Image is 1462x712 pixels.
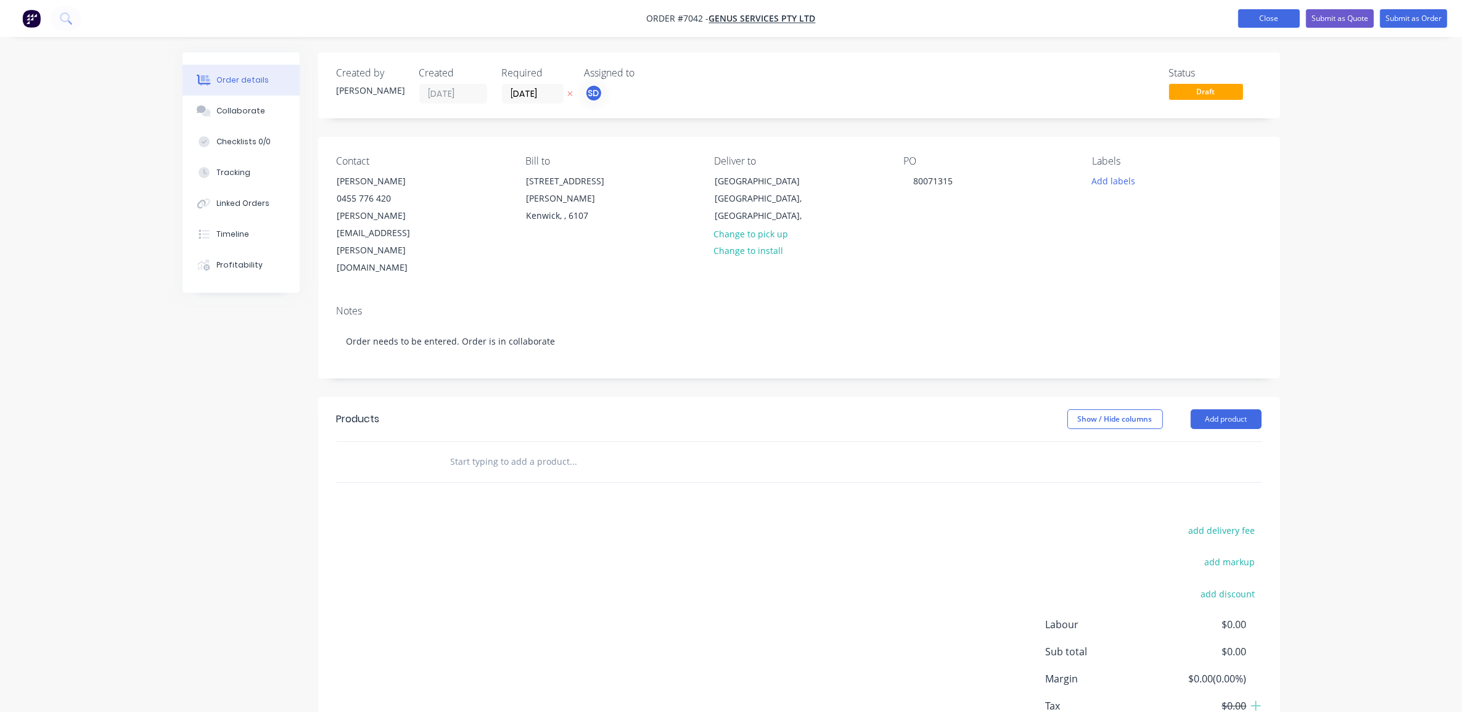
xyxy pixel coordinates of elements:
div: [GEOGRAPHIC_DATA][GEOGRAPHIC_DATA], [GEOGRAPHIC_DATA], [704,172,828,225]
div: [PERSON_NAME][EMAIL_ADDRESS][PERSON_NAME][DOMAIN_NAME] [337,207,440,276]
button: Add product [1191,409,1262,429]
button: Submit as Quote [1306,9,1374,28]
button: Show / Hide columns [1067,409,1163,429]
img: Factory [22,9,41,28]
span: $0.00 [1155,617,1246,632]
button: SD [585,84,603,102]
div: Linked Orders [216,198,269,209]
div: Order details [216,75,269,86]
a: Genus Services Pty Ltd [709,13,816,25]
span: $0.00 [1155,644,1246,659]
span: Draft [1169,84,1243,99]
div: 0455 776 420 [337,190,440,207]
button: add markup [1198,554,1262,570]
input: Start typing to add a product... [450,449,697,474]
div: [GEOGRAPHIC_DATA], [GEOGRAPHIC_DATA], [715,190,817,224]
button: add discount [1194,585,1262,602]
div: Status [1169,67,1262,79]
div: Contact [337,155,506,167]
button: Order details [183,65,300,96]
div: Assigned to [585,67,708,79]
button: Change to pick up [707,225,795,242]
div: Required [502,67,570,79]
button: Linked Orders [183,188,300,219]
div: [PERSON_NAME] [337,84,405,97]
button: Profitability [183,250,300,280]
div: PO [903,155,1072,167]
button: Close [1238,9,1300,28]
span: Order #7042 - [647,13,709,25]
button: Change to install [707,242,790,259]
div: Deliver to [714,155,883,167]
div: Profitability [216,260,263,271]
div: Order needs to be entered. Order is in collaborate [337,322,1262,360]
span: $0.00 ( 0.00 %) [1155,671,1246,686]
div: Timeline [216,229,249,240]
span: Margin [1046,671,1156,686]
div: [PERSON_NAME]0455 776 420[PERSON_NAME][EMAIL_ADDRESS][PERSON_NAME][DOMAIN_NAME] [327,172,450,277]
div: [STREET_ADDRESS][PERSON_NAME]Kenwick, , 6107 [515,172,639,225]
button: Checklists 0/0 [183,126,300,157]
button: Submit as Order [1380,9,1447,28]
div: Products [337,412,380,427]
div: [GEOGRAPHIC_DATA] [715,173,817,190]
div: 80071315 [903,172,963,190]
span: Sub total [1046,644,1156,659]
button: Tracking [183,157,300,188]
div: [STREET_ADDRESS][PERSON_NAME] [526,173,628,207]
div: Checklists 0/0 [216,136,271,147]
div: Notes [337,305,1262,317]
div: Labels [1092,155,1261,167]
div: Created [419,67,487,79]
div: [PERSON_NAME] [337,173,440,190]
button: Collaborate [183,96,300,126]
div: Collaborate [216,105,265,117]
span: Labour [1046,617,1156,632]
button: Timeline [183,219,300,250]
div: Kenwick, , 6107 [526,207,628,224]
div: Tracking [216,167,250,178]
button: Add labels [1085,172,1142,189]
button: add delivery fee [1182,522,1262,539]
div: Created by [337,67,405,79]
div: Bill to [525,155,694,167]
